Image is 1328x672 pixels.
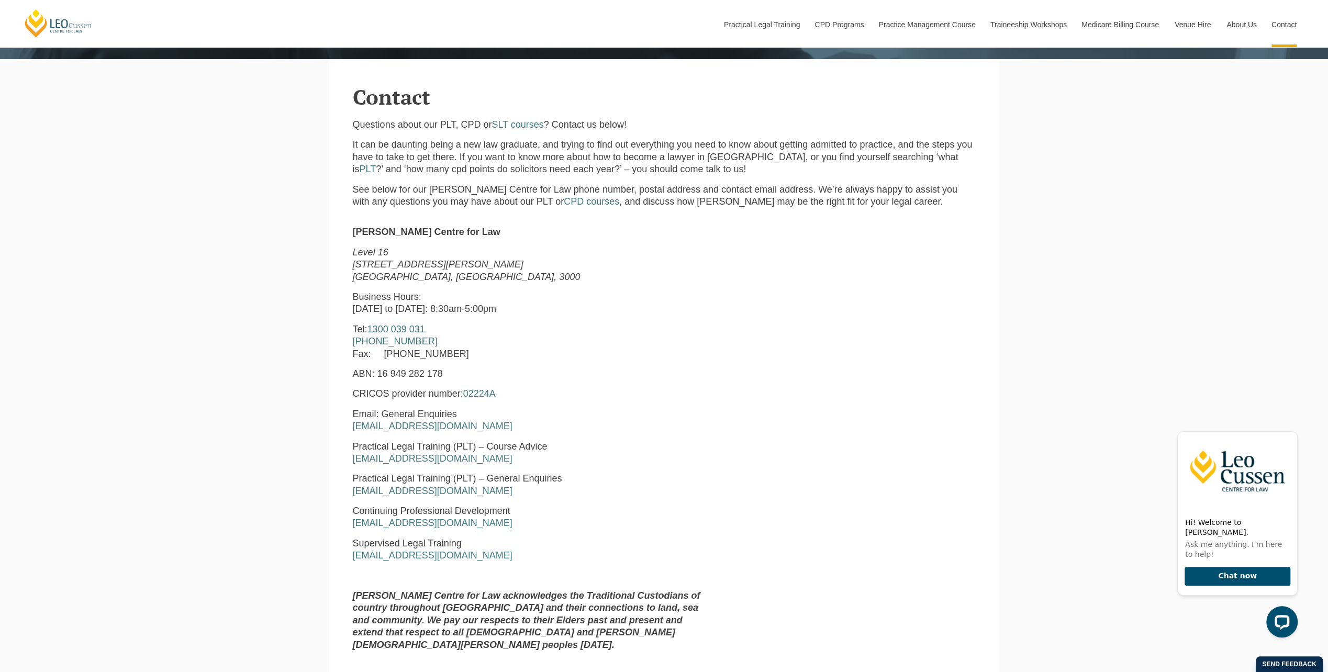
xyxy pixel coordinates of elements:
[360,164,376,174] a: PLT
[1074,2,1167,47] a: Medicare Billing Course
[807,2,871,47] a: CPD Programs
[353,550,512,561] a: [EMAIL_ADDRESS][DOMAIN_NAME]
[353,368,710,380] p: ABN: 16 949 282 178
[1167,2,1219,47] a: Venue Hire
[353,272,581,282] em: [GEOGRAPHIC_DATA], [GEOGRAPHIC_DATA], 3000
[353,139,976,175] p: It can be daunting being a new law graduate, and trying to find out everything you need to know a...
[353,518,512,528] a: [EMAIL_ADDRESS][DOMAIN_NAME]
[353,247,388,257] em: Level 16
[353,441,710,465] p: Practical Legal Training (PLT) – Course Advice
[353,537,710,562] p: Supervised Legal Training
[1169,422,1302,646] iframe: LiveChat chat widget
[353,590,700,650] strong: [PERSON_NAME] Centre for Law acknowledges the Traditional Custodians of country throughout [GEOGR...
[353,227,500,237] strong: [PERSON_NAME] Centre for Law
[353,259,523,270] em: [STREET_ADDRESS][PERSON_NAME]
[353,336,438,346] a: [PHONE_NUMBER]
[353,85,976,108] h2: Contact
[24,8,93,38] a: [PERSON_NAME] Centre for Law
[716,2,807,47] a: Practical Legal Training
[564,196,619,207] a: CPD courses
[353,408,710,433] p: Email: General Enquiries
[983,2,1074,47] a: Traineeship Workshops
[367,324,425,334] a: 1300 039 031
[353,119,976,131] p: Questions about our PLT, CPD or ? Contact us below!
[353,453,512,464] a: [EMAIL_ADDRESS][DOMAIN_NAME]
[1219,2,1264,47] a: About Us
[463,388,496,399] a: 02224A
[353,473,562,484] span: Practical Legal Training (PLT) – General Enquiries
[353,323,710,360] p: Tel: Fax: [PHONE_NUMBER]
[353,388,710,400] p: CRICOS provider number:
[871,2,983,47] a: Practice Management Course
[353,421,512,431] a: [EMAIL_ADDRESS][DOMAIN_NAME]
[353,184,976,208] p: See below for our [PERSON_NAME] Centre for Law phone number, postal address and contact email add...
[492,119,543,130] a: SLT courses
[353,505,710,530] p: Continuing Professional Development
[353,486,512,496] a: [EMAIL_ADDRESS][DOMAIN_NAME]
[1264,2,1304,47] a: Contact
[353,291,710,316] p: Business Hours: [DATE] to [DATE]: 8:30am-5:00pm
